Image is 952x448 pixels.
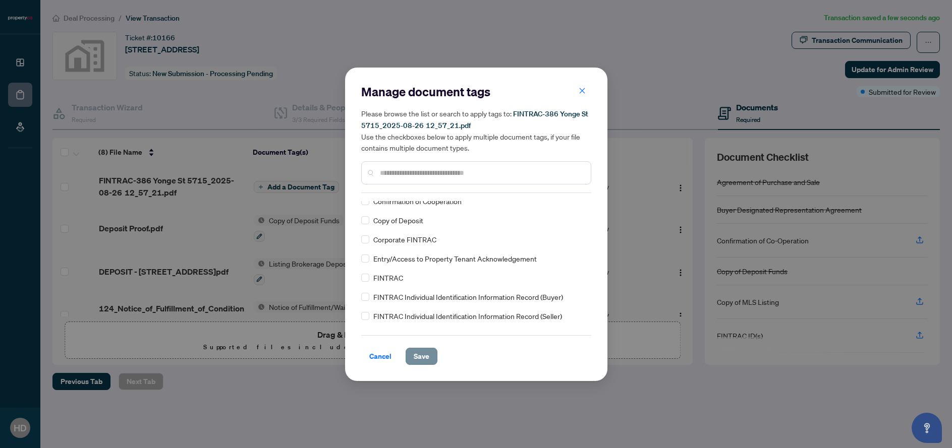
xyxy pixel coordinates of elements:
span: Corporate FINTRAC [373,234,436,245]
span: FINTRAC-386 Yonge St 5715_2025-08-26 12_57_21.pdf [361,109,588,130]
h2: Manage document tags [361,84,591,100]
span: FINTRAC Individual Identification Information Record (Buyer) [373,291,563,302]
span: Save [414,348,429,364]
button: Open asap [912,413,942,443]
span: Entry/Access to Property Tenant Acknowledgement [373,253,537,264]
button: Save [406,348,437,365]
span: FINTRAC Individual Identification Information Record (Seller) [373,310,562,322]
span: close [579,87,586,94]
span: Confirmation of Cooperation [373,196,462,207]
button: Cancel [361,348,400,365]
h5: Please browse the list or search to apply tags to: Use the checkboxes below to apply multiple doc... [361,108,591,153]
span: Copy of Deposit [373,215,423,226]
span: Cancel [369,348,391,364]
span: FINTRAC [373,272,403,283]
